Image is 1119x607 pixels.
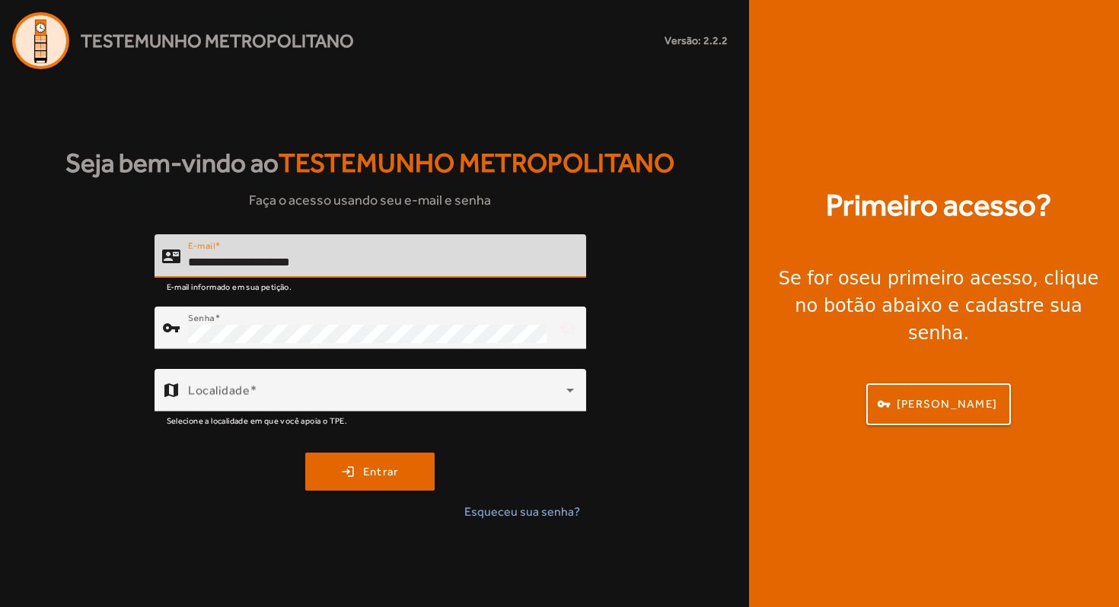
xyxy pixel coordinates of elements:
span: Entrar [363,463,399,481]
mat-icon: vpn_key [162,319,180,337]
span: Esqueceu sua senha? [464,503,580,521]
strong: seu primeiro acesso [850,268,1033,289]
span: Testemunho Metropolitano [279,148,674,178]
mat-hint: Selecione a localidade em que você apoia o TPE. [167,412,348,428]
span: Faça o acesso usando seu e-mail e senha [249,189,491,210]
div: Se for o , clique no botão abaixo e cadastre sua senha. [767,265,1110,347]
strong: Primeiro acesso? [826,183,1051,228]
button: [PERSON_NAME] [866,383,1011,425]
span: [PERSON_NAME] [897,396,997,413]
mat-label: E-mail [188,240,215,251]
strong: Seja bem-vindo ao [65,143,674,183]
mat-hint: E-mail informado em sua petição. [167,278,292,294]
button: Entrar [305,453,435,491]
mat-icon: visibility_off [550,310,586,346]
small: Versão: 2.2.2 [665,33,728,49]
span: Testemunho Metropolitano [81,27,354,55]
mat-icon: contact_mail [162,246,180,265]
mat-icon: map [162,381,180,399]
mat-label: Senha [188,313,215,323]
img: Logo Agenda [12,12,69,69]
mat-label: Localidade [188,383,250,397]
